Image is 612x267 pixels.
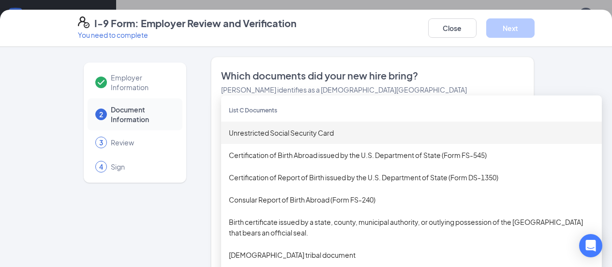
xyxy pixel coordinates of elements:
div: Open Intercom Messenger [579,234,602,257]
span: Review [111,138,173,147]
span: 2 [99,110,103,119]
div: [DEMOGRAPHIC_DATA] tribal document [229,250,594,260]
h4: I-9 Form: Employer Review and Verification [94,16,297,30]
p: You need to complete [78,30,297,40]
svg: FormI9EVerifyIcon [78,16,90,28]
button: Close [428,18,477,38]
div: Certification of Birth Abroad issued by the U.S. Department of State (Form FS-545) [229,150,594,160]
span: 3 [99,138,103,147]
span: [PERSON_NAME] identifies as a [DEMOGRAPHIC_DATA][GEOGRAPHIC_DATA] [221,85,467,94]
div: Unrestricted Social Security Card [229,127,594,138]
div: Consular Report of Birth Abroad (Form FS-240) [229,194,594,205]
span: 4 [99,162,103,172]
span: List C Documents [229,107,277,114]
button: Next [486,18,535,38]
div: Birth certificate issued by a state, county, municipal authority, or outlying possession of the [... [229,217,594,238]
div: Certification of Report of Birth issued by the U.S. Department of State (Form DS-1350) [229,172,594,183]
span: Sign [111,162,173,172]
span: Employer Information [111,73,173,92]
span: Document Information [111,105,173,124]
span: Which documents did your new hire bring? [221,69,524,82]
svg: Checkmark [95,77,107,88]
